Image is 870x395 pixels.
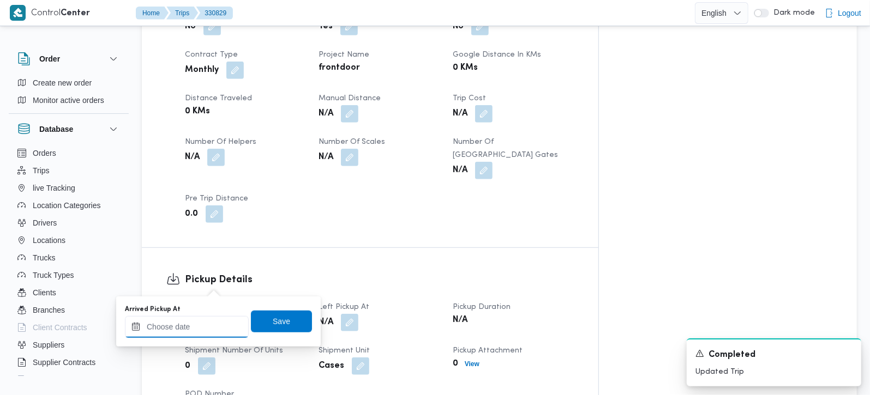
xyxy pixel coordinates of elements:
[33,94,104,107] span: Monitor active orders
[13,301,124,319] button: Branches
[319,20,333,33] b: Yes
[709,349,755,362] span: Completed
[13,284,124,301] button: Clients
[17,52,120,65] button: Order
[13,92,124,109] button: Monitor active orders
[13,74,124,92] button: Create new order
[13,336,124,354] button: Suppliers
[453,107,467,120] b: N/A
[13,354,124,371] button: Supplier Contracts
[695,366,853,378] p: Updated Trip
[33,76,92,89] span: Create new order
[319,303,369,311] span: Left Pickup At
[33,199,101,212] span: Location Categories
[9,144,129,380] div: Database
[185,360,190,373] b: 0
[33,303,65,317] span: Branches
[185,95,252,102] span: Distance Traveled
[185,64,219,77] b: Monthly
[17,123,120,136] button: Database
[185,195,248,202] span: Pre Trip Distance
[33,356,95,369] span: Supplier Contracts
[838,7,861,20] span: Logout
[319,51,369,58] span: Project Name
[33,147,56,160] span: Orders
[13,162,124,179] button: Trips
[319,316,333,329] b: N/A
[185,347,283,354] span: Shipment Number of Units
[185,105,210,118] b: 0 KMs
[33,269,74,282] span: Truck Types
[39,123,73,136] h3: Database
[695,348,853,362] div: Notification
[13,319,124,336] button: Client Contracts
[251,311,312,332] button: Save
[453,357,458,370] b: 0
[33,286,56,299] span: Clients
[185,272,574,287] h3: Pickup Details
[13,232,124,249] button: Locations
[185,138,256,145] span: Number of Helpers
[319,138,385,145] span: Number of Scales
[13,266,124,284] button: Truck Types
[319,95,381,102] span: Manual Distance
[319,151,333,164] b: N/A
[453,164,467,177] b: N/A
[33,338,64,351] span: Suppliers
[13,371,124,388] button: Devices
[769,9,815,17] span: Dark mode
[319,107,333,120] b: N/A
[13,144,124,162] button: Orders
[33,181,75,195] span: live Tracking
[319,62,360,75] b: frontdoor
[33,234,65,247] span: Locations
[125,316,249,338] input: Press the down key to open a popover containing a calendar.
[13,214,124,232] button: Drivers
[33,321,87,334] span: Client Contracts
[465,360,479,368] b: View
[39,52,60,65] h3: Order
[125,305,181,314] label: Arrived Pickup At
[453,314,467,327] b: N/A
[136,7,169,20] button: Home
[453,303,511,311] span: Pickup Duration
[185,151,200,164] b: N/A
[196,7,233,20] button: 330829
[33,164,50,177] span: Trips
[9,74,129,113] div: Order
[33,373,60,386] span: Devices
[33,216,57,229] span: Drivers
[273,315,290,328] span: Save
[319,347,370,354] span: Shipment Unit
[453,51,541,58] span: Google distance in KMs
[460,357,484,370] button: View
[10,5,26,21] img: X8yXhbKr1z7QwAAAABJRU5ErkJggg==
[453,62,478,75] b: 0 KMs
[33,251,55,264] span: Trucks
[166,7,198,20] button: Trips
[820,2,866,24] button: Logout
[453,20,464,33] b: No
[453,95,486,102] span: Trip Cost
[13,179,124,197] button: live Tracking
[453,347,523,354] span: Pickup Attachment
[453,138,558,159] span: Number of [GEOGRAPHIC_DATA] Gates
[61,9,90,17] b: Center
[185,208,198,221] b: 0.0
[13,249,124,266] button: Trucks
[319,360,344,373] b: Cases
[185,51,238,58] span: Contract Type
[13,197,124,214] button: Location Categories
